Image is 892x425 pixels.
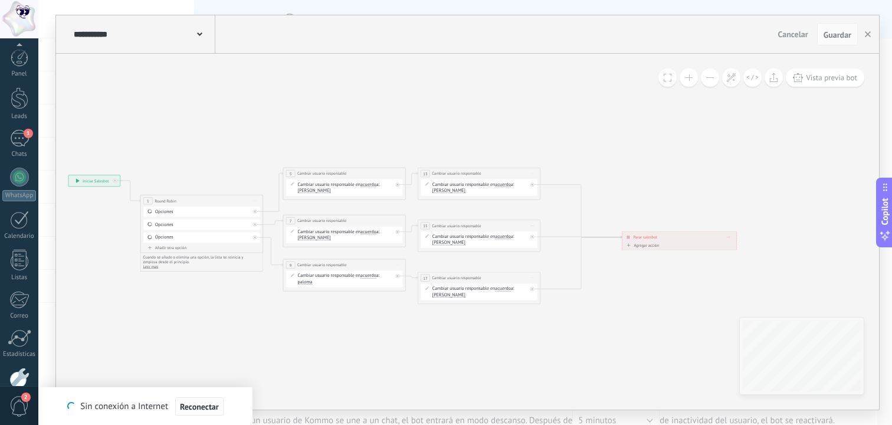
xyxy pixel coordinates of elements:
[423,223,427,228] span: 15
[495,182,511,187] span: acuerdo
[824,31,851,39] span: Guardar
[298,280,313,285] span: paloma
[297,218,346,224] span: Cambiar usuario responsable
[24,129,33,138] span: 1
[155,234,251,240] div: Opciones
[67,397,223,416] div: Sin conexión a Internet
[2,190,36,201] div: WhatsApp
[155,209,251,215] div: Opciones
[432,181,528,194] div: Cambiar usuario responsable en a:
[432,275,481,281] span: Cambiar usuario responsable
[2,113,37,120] div: Leads
[2,351,37,358] div: Estadísticas
[432,223,481,228] span: Cambiar usuario responsable
[298,236,331,240] span: [PERSON_NAME]
[143,255,244,264] span: Cuando se añade o elimina una opción, la lista se reinicia y empieza desde el principio.
[786,68,864,87] button: Vista previa bot
[2,70,37,78] div: Panel
[432,234,528,246] div: Cambiar usuario responsable en a:
[806,73,857,83] span: Vista previa bot
[879,198,891,225] span: Copilot
[432,188,465,193] span: [PERSON_NAME]
[143,264,159,269] button: Leer mas
[290,171,292,176] span: 5
[817,23,858,45] button: Guardar
[175,397,224,416] button: Reconectar
[432,292,465,297] span: [PERSON_NAME]
[155,221,251,227] div: Opciones
[155,198,176,204] span: Round Robin
[147,198,149,204] span: 1
[360,273,376,278] span: acuerdo
[298,181,393,194] div: Cambiar usuario responsable en a:
[432,240,465,245] span: [PERSON_NAME]
[495,286,511,291] span: acuerdo
[298,188,331,193] span: [PERSON_NAME]
[298,228,393,241] div: Cambiar usuario responsable en a:
[2,274,37,282] div: Listas
[290,263,292,268] span: 9
[21,393,31,402] span: 2
[298,273,393,285] div: Cambiar usuario responsable en a:
[423,276,427,281] span: 17
[2,312,37,320] div: Correo
[432,286,528,298] div: Cambiar usuario responsable en a:
[423,171,427,176] span: 13
[68,175,120,187] div: Iniciar Salesbot
[297,262,346,268] span: Cambiar usuario responsable
[290,218,292,224] span: 7
[2,151,37,158] div: Chats
[778,29,808,40] span: Cancelar
[143,245,260,250] div: Añadir otra opción
[180,403,219,411] span: Reconectar
[2,233,37,240] div: Calendario
[495,234,511,239] span: acuerdo
[773,25,813,43] button: Cancelar
[360,182,376,187] span: acuerdo
[633,234,657,240] span: Parar salesbot
[360,229,376,234] span: acuerdo
[432,171,481,176] span: Cambiar usuario responsable
[625,243,659,248] div: Agregar acción
[297,171,346,176] span: Cambiar usuario responsable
